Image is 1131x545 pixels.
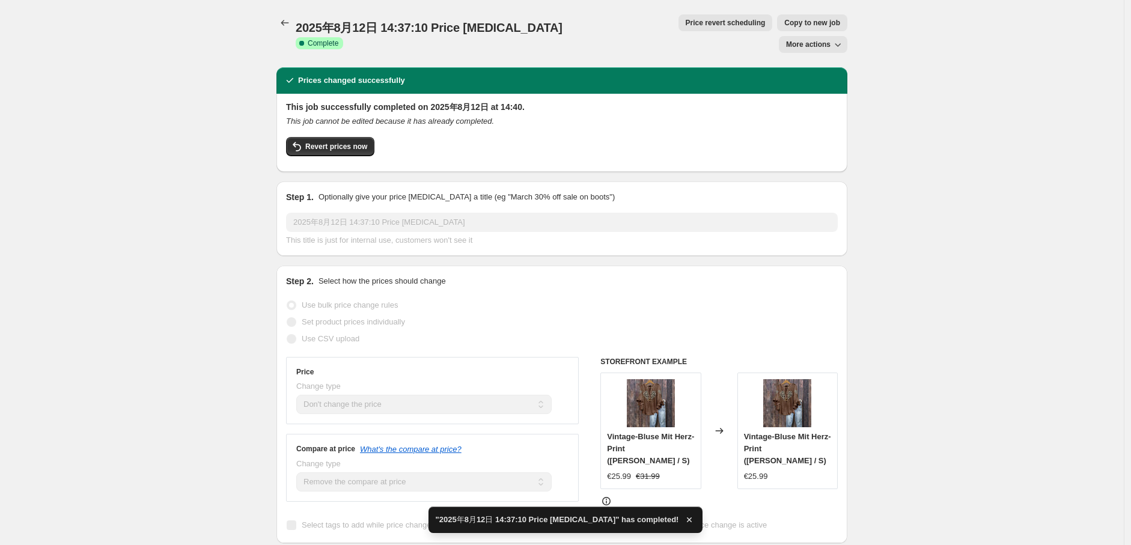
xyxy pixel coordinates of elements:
[302,317,405,326] span: Set product prices individually
[296,444,355,454] h3: Compare at price
[607,432,694,465] span: Vintage-Bluse Mit Herz-Print ([PERSON_NAME] / S)
[302,300,398,309] span: Use bulk price change rules
[302,520,462,529] span: Select tags to add while price change is active
[286,191,314,203] h2: Step 1.
[302,334,359,343] span: Use CSV upload
[296,459,341,468] span: Change type
[286,236,472,245] span: This title is just for internal use, customers won't see it
[308,38,338,48] span: Complete
[600,357,838,367] h6: STOREFRONT EXAMPLE
[744,432,831,465] span: Vintage-Bluse Mit Herz-Print ([PERSON_NAME] / S)
[779,36,847,53] button: More actions
[286,137,374,156] button: Revert prices now
[744,470,768,483] div: €25.99
[276,14,293,31] button: Price change jobs
[607,470,631,483] div: €25.99
[319,191,615,203] p: Optionally give your price [MEDICAL_DATA] a title (eg "March 30% off sale on boots")
[319,275,446,287] p: Select how the prices should change
[286,117,494,126] i: This job cannot be edited because it has already completed.
[436,514,679,526] span: "2025年8月12日 14:37:10 Price [MEDICAL_DATA]" has completed!
[786,40,831,49] span: More actions
[784,18,840,28] span: Copy to new job
[763,379,811,427] img: 44_8ecef730-d62c-4a45-8313-c561faa9bcb4_80x.jpg
[777,14,847,31] button: Copy to new job
[305,142,367,151] span: Revert prices now
[686,18,766,28] span: Price revert scheduling
[678,14,773,31] button: Price revert scheduling
[286,101,838,113] h2: This job successfully completed on 2025年8月12日 at 14:40.
[627,379,675,427] img: 44_8ecef730-d62c-4a45-8313-c561faa9bcb4_80x.jpg
[286,213,838,232] input: 30% off holiday sale
[286,275,314,287] h2: Step 2.
[296,382,341,391] span: Change type
[360,445,462,454] button: What's the compare at price?
[296,21,562,34] span: 2025年8月12日 14:37:10 Price [MEDICAL_DATA]
[296,367,314,377] h3: Price
[298,75,405,87] h2: Prices changed successfully
[636,470,660,483] strike: €31.99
